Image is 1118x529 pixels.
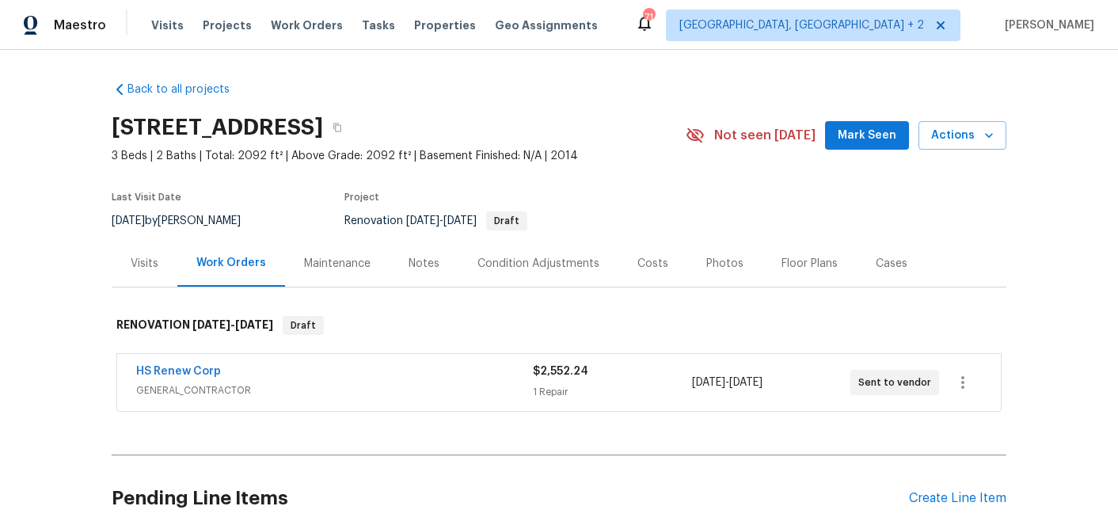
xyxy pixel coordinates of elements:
[714,127,816,143] span: Not seen [DATE]
[533,384,691,400] div: 1 Repair
[203,17,252,33] span: Projects
[362,20,395,31] span: Tasks
[414,17,476,33] span: Properties
[323,113,352,142] button: Copy Address
[112,148,686,164] span: 3 Beds | 2 Baths | Total: 2092 ft² | Above Grade: 2092 ft² | Basement Finished: N/A | 2014
[998,17,1094,33] span: [PERSON_NAME]
[112,82,264,97] a: Back to all projects
[443,215,477,226] span: [DATE]
[643,10,654,25] div: 71
[495,17,598,33] span: Geo Assignments
[409,256,439,272] div: Notes
[876,256,907,272] div: Cases
[909,491,1006,506] div: Create Line Item
[918,121,1006,150] button: Actions
[477,256,599,272] div: Condition Adjustments
[136,366,221,377] a: HS Renew Corp
[931,126,994,146] span: Actions
[112,300,1006,351] div: RENOVATION [DATE]-[DATE]Draft
[112,120,323,135] h2: [STREET_ADDRESS]
[304,256,371,272] div: Maintenance
[637,256,668,272] div: Costs
[151,17,184,33] span: Visits
[781,256,838,272] div: Floor Plans
[136,382,533,398] span: GENERAL_CONTRACTOR
[406,215,477,226] span: -
[284,318,322,333] span: Draft
[271,17,343,33] span: Work Orders
[116,316,273,335] h6: RENOVATION
[406,215,439,226] span: [DATE]
[112,192,181,202] span: Last Visit Date
[192,319,230,330] span: [DATE]
[825,121,909,150] button: Mark Seen
[344,215,527,226] span: Renovation
[344,192,379,202] span: Project
[196,255,266,271] div: Work Orders
[679,17,924,33] span: [GEOGRAPHIC_DATA], [GEOGRAPHIC_DATA] + 2
[112,211,260,230] div: by [PERSON_NAME]
[858,375,937,390] span: Sent to vendor
[54,17,106,33] span: Maestro
[729,377,762,388] span: [DATE]
[692,375,762,390] span: -
[533,366,588,377] span: $2,552.24
[235,319,273,330] span: [DATE]
[706,256,743,272] div: Photos
[488,216,526,226] span: Draft
[131,256,158,272] div: Visits
[692,377,725,388] span: [DATE]
[112,215,145,226] span: [DATE]
[838,126,896,146] span: Mark Seen
[192,319,273,330] span: -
